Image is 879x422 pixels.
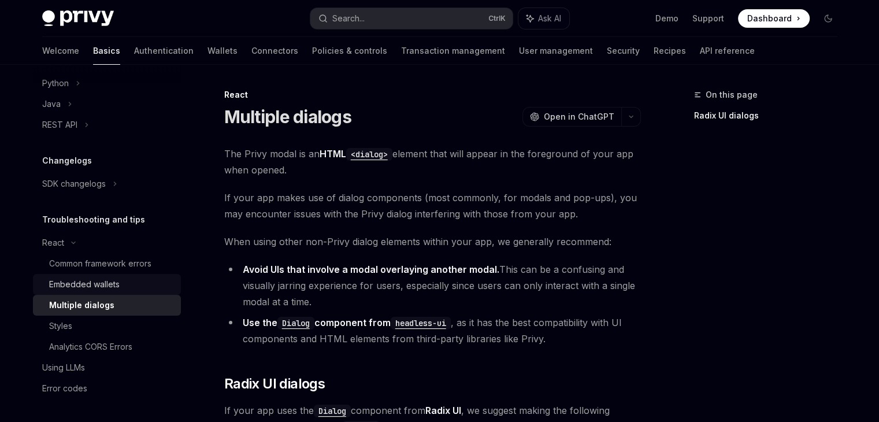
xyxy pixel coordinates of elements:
a: Basics [93,37,120,65]
a: Recipes [654,37,686,65]
button: Open in ChatGPT [522,107,621,127]
li: , as it has the best compatibility with UI components and HTML elements from third-party librarie... [224,314,641,347]
span: Ctrl K [488,14,506,23]
strong: Use the component from [243,317,451,328]
li: This can be a confusing and visually jarring experience for users, especially since users can onl... [224,261,641,310]
strong: Avoid UIs that involve a modal overlaying another modal. [243,264,499,275]
button: Search...CtrlK [310,8,513,29]
a: Demo [655,13,678,24]
div: Analytics CORS Errors [49,340,132,354]
a: Connectors [251,37,298,65]
span: On this page [706,88,758,102]
div: React [42,236,64,250]
a: Security [607,37,640,65]
a: Embedded wallets [33,274,181,295]
div: Python [42,76,69,90]
span: Ask AI [538,13,561,24]
div: Java [42,97,61,111]
div: Styles [49,319,72,333]
a: Wallets [207,37,238,65]
a: headless-ui [391,317,451,328]
span: Open in ChatGPT [544,111,614,123]
a: Radix UI dialogs [694,106,847,125]
span: If your app makes use of dialog components (most commonly, for modals and pop-ups), you may encou... [224,190,641,222]
a: Support [692,13,724,24]
div: Search... [332,12,365,25]
h1: Multiple dialogs [224,106,351,127]
span: Dashboard [747,13,792,24]
a: Dialog [277,317,314,328]
div: Multiple dialogs [49,298,114,312]
h5: Troubleshooting and tips [42,213,145,227]
a: Error codes [33,378,181,399]
code: Dialog [314,405,351,417]
div: React [224,89,641,101]
div: Embedded wallets [49,277,120,291]
a: Using LLMs [33,357,181,378]
code: headless-ui [391,317,451,330]
a: HTML<dialog> [320,148,392,160]
a: Dialog [314,405,351,416]
div: Error codes [42,382,87,395]
strong: Radix UI [425,405,461,416]
div: Using LLMs [42,361,85,375]
div: SDK changelogs [42,177,106,191]
h5: Changelogs [42,154,92,168]
a: Styles [33,316,181,336]
a: Dashboard [738,9,810,28]
a: User management [519,37,593,65]
code: Dialog [277,317,314,330]
span: When using other non-Privy dialog elements within your app, we generally recommend: [224,234,641,250]
a: Welcome [42,37,79,65]
span: The Privy modal is an element that will appear in the foreground of your app when opened. [224,146,641,178]
button: Ask AI [518,8,569,29]
div: REST API [42,118,77,132]
a: API reference [700,37,755,65]
div: Common framework errors [49,257,151,271]
a: Radix UI [425,405,461,417]
a: Authentication [134,37,194,65]
a: Policies & controls [312,37,387,65]
img: dark logo [42,10,114,27]
button: Toggle dark mode [819,9,837,28]
span: Radix UI dialogs [224,375,325,393]
a: Transaction management [401,37,505,65]
a: Common framework errors [33,253,181,274]
code: <dialog> [346,148,392,161]
a: Multiple dialogs [33,295,181,316]
a: Analytics CORS Errors [33,336,181,357]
